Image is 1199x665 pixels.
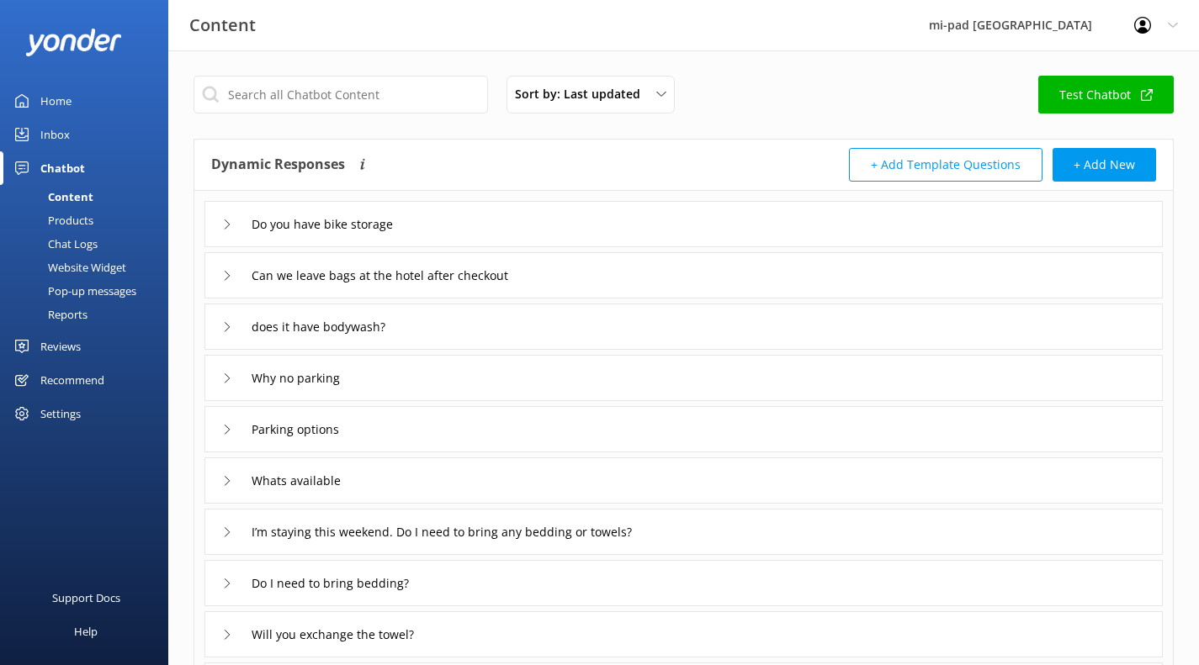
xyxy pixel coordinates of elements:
div: Recommend [40,363,104,397]
img: yonder-white-logo.png [25,29,122,56]
div: Inbox [40,118,70,151]
input: Search all Chatbot Content [194,76,488,113]
div: Help [74,615,98,648]
span: Sort by: Last updated [515,85,650,103]
a: Pop-up messages [10,279,168,303]
div: Home [40,84,72,118]
a: Products [10,208,168,232]
button: + Add New [1053,148,1156,182]
div: Website Widget [10,256,126,279]
a: Reports [10,303,168,326]
a: Test Chatbot [1038,76,1174,113]
div: Chatbot [40,151,85,185]
div: Reviews [40,330,81,363]
div: Content [10,185,93,208]
h3: Content [189,12,256,39]
div: Reports [10,303,88,326]
div: Pop-up messages [10,279,136,303]
div: Products [10,208,93,232]
a: Chat Logs [10,232,168,256]
a: Content [10,185,168,208]
h4: Dynamic Responses [211,148,345,182]
div: Support Docs [52,581,120,615]
div: Settings [40,397,81,430]
div: Chat Logs [10,232,98,256]
button: + Add Template Questions [849,148,1042,182]
a: Website Widget [10,256,168,279]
